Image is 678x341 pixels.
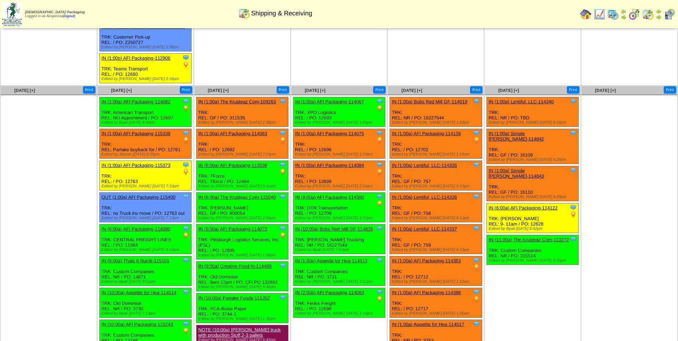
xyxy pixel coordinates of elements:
[664,86,676,94] button: Print
[111,88,132,93] a: [DATE] [+]
[392,163,457,168] a: IN (1:00a) Lentiful, LLC-114335
[279,161,286,168] img: Tooltip
[487,203,579,233] div: TRK: [PERSON_NAME] REL: 9- 11am / PO: 12628
[376,257,383,264] img: Tooltip
[487,129,579,164] div: TRK: REL: GF / PO: 16109
[182,327,189,335] img: PO
[102,131,170,136] a: IN (1:00a) AFI Packaging-115338
[392,248,481,252] div: Edited by [PERSON_NAME] [DATE] 6:13pm
[102,163,170,168] a: IN (1:00a) AFI Packaging-115373
[25,10,85,14] span: [DEMOGRAPHIC_DATA] Packaging
[293,192,385,222] div: TRK: OTR Transportation REL: / PO: 12709
[279,129,286,137] img: Tooltip
[473,264,480,271] img: PO
[489,237,569,242] a: IN (11:00a) The Krusteaz Com-113272
[198,253,288,257] div: Edited by [PERSON_NAME] [DATE] 1:58pm
[196,160,288,190] div: TRK: TForce REL: Tforce / PO: 12464
[621,14,627,20] img: arrowright.gif
[198,226,267,232] a: IN (9:00a) AFI Packaging-114072
[102,258,169,263] a: IN (9:00a) Thats It Nutriti-115101
[279,168,286,176] img: PO
[392,216,481,220] div: Edited by [PERSON_NAME] [DATE] 6:11pm
[99,160,191,190] div: TRK: REL: / PO: 12763
[279,262,286,269] img: Tooltip
[279,193,286,200] img: Tooltip
[102,290,177,295] a: IN (10:00a) Appetite for Hea-114514
[198,216,288,220] div: Edited by [PERSON_NAME] [DATE] 2:55pm
[642,9,654,20] img: calendarinout.gif
[376,161,383,168] img: Tooltip
[102,77,191,81] div: Edited by [PERSON_NAME] [DATE] 2:16pm
[392,258,461,263] a: IN (1:00a) AFI Packaging-114383
[489,131,544,142] a: IN (1:00a) Simple [PERSON_NAME]-114842
[99,224,191,254] div: TRK: CENTRAL FREIGHT LINES REL: / PO: 11884
[295,290,364,295] a: IN (2:00p) AFI Packaging-114083
[470,86,482,94] button: Print
[182,105,189,112] img: PO
[277,86,289,94] button: Print
[102,120,191,125] div: Edited by Bpali [DATE] 8:44pm
[376,105,383,112] img: PO
[182,288,189,296] img: Tooltip
[198,295,270,301] a: IN (10:00a) Partake Foods-115352
[279,294,286,301] img: Tooltip
[580,9,592,20] img: home.gif
[99,192,191,222] div: TRK: REL: no Truck inv move / PO: 12763 out
[14,88,35,93] a: [DATE] [+]
[102,99,170,104] a: IN (1:00a) AFI Packaging-114082
[99,288,191,317] div: TRK: Old Dominion REL: NR / PO: 3730
[473,161,480,168] img: Tooltip
[182,61,189,68] img: PO
[25,10,85,18] span: Logged in as Aespinosa
[293,129,385,158] div: TRK: REL: / PO: 12696
[392,184,481,188] div: Edited by [PERSON_NAME] [DATE] 6:10pm
[198,263,272,269] a: IN (9:00a) Creative Food In-114499
[595,88,616,93] span: [DATE] [+]
[102,280,191,284] div: Edited by Bpali [DATE] 8:52pm
[102,216,191,220] div: Edited by [PERSON_NAME] [DATE] 7:13pm
[390,256,482,286] div: TRK: REL: / PO: 12712
[392,280,481,284] div: Edited by [PERSON_NAME] [DATE] 1:12am
[102,194,175,200] a: OUT (1:00a) AFI Packaging-115400
[295,226,373,232] a: IN (10:00a) Bobs Red Mill GF-114839
[99,21,191,51] div: TRK: Customer Pick-up REL: / PO: Z250727
[305,88,325,93] a: [DATE] [+]
[487,97,579,127] div: TRK: REL: NR / PO: TBD
[392,120,481,125] div: Edited by [PERSON_NAME] [DATE] 1:59pm
[198,184,288,188] div: Edited by [PERSON_NAME] [DATE] 5:41pm
[498,88,519,93] span: [DATE] [+]
[279,98,286,105] img: Tooltip
[487,235,579,265] div: TRK: Custom Companies REL: NR / PO: 315514
[392,99,467,104] a: IN (1:00a) Bobs Red Mill GF-114019
[489,205,558,211] a: IN (6:00a) AFI Packaging-114122
[99,97,191,127] div: TRK: American Transport REL: NO Appointment / PO: 12697
[607,9,619,20] img: calendarprod.gif
[489,120,578,125] div: Edited by [PERSON_NAME] [DATE] 6:14pm
[293,288,385,317] div: TRK: Fedex Freight REL: / PO: 12698
[570,236,577,243] img: Tooltip
[473,288,480,296] img: Tooltip
[295,280,385,284] div: Edited by [PERSON_NAME] [DATE] 3:11pm
[198,99,276,104] a: IN (1:00a) The Krusteaz Com-109263
[594,9,605,20] img: line_graph.gif
[198,285,288,289] div: Edited by [PERSON_NAME] [DATE] 5:46pm
[182,232,189,239] img: PO
[99,53,191,83] div: TRK: Teams Transport REL: / PO: 12660
[99,256,191,286] div: TRK: Custom Companies REL: NR / PO: 14671
[208,88,229,93] a: [DATE] [+]
[182,98,189,105] img: Tooltip
[196,192,288,222] div: TRK: [PERSON_NAME] REL: GF / PO: 800054
[392,131,461,136] a: IN (1:00a) AFI Packaging-114139
[295,248,385,252] div: Edited by Bpali [DATE] 7:03pm
[295,120,385,125] div: Edited by [PERSON_NAME] [DATE] 1:04pm
[102,226,170,232] a: IN (6:00a) AFI Packaging-114080
[390,97,482,127] div: TRK: REL: NR / PO: 16227544
[295,184,385,188] div: Edited by [PERSON_NAME] [DATE] 2:54am
[570,167,577,174] img: Tooltip
[376,200,383,207] img: PO
[390,192,482,222] div: TRK: REL: GF / PO: 758
[198,163,267,168] a: IN (6:00a) AFI Packaging-113538
[279,232,286,239] img: PO
[473,296,480,303] img: PO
